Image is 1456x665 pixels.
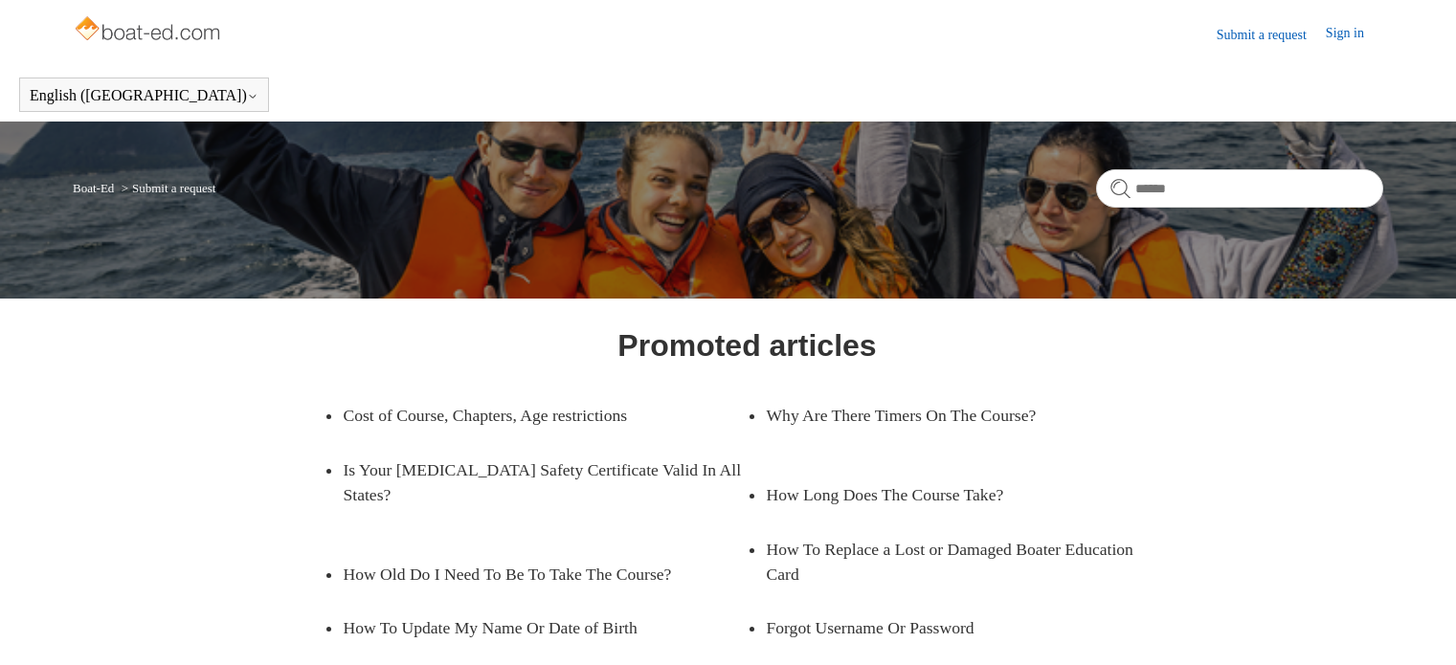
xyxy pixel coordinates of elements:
a: Cost of Course, Chapters, Age restrictions [343,388,718,442]
li: Submit a request [118,181,216,195]
a: How Long Does The Course Take? [766,468,1141,521]
a: Forgot Username Or Password [766,601,1141,654]
a: Submit a request [1217,25,1326,45]
a: How Old Do I Need To Be To Take The Course? [343,547,718,601]
button: English ([GEOGRAPHIC_DATA]) [30,87,258,104]
a: Why Are There Timers On The Course? [766,388,1141,442]
a: Boat-Ed [73,181,114,195]
img: Boat-Ed Help Center home page [73,11,225,50]
a: Is Your [MEDICAL_DATA] Safety Certificate Valid In All States? [343,443,747,522]
a: Sign in [1326,23,1383,46]
li: Boat-Ed [73,181,118,195]
a: How To Replace a Lost or Damaged Boater Education Card [766,522,1170,602]
input: Search [1096,169,1383,208]
h1: Promoted articles [617,322,876,368]
a: How To Update My Name Or Date of Birth [343,601,718,654]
